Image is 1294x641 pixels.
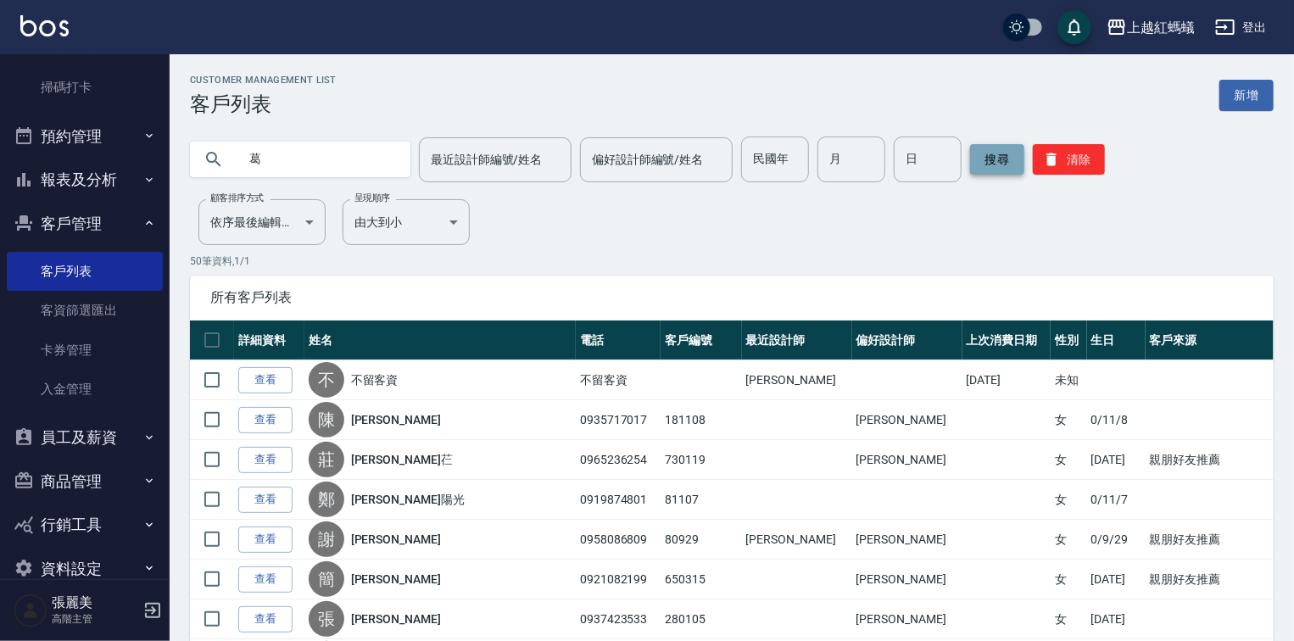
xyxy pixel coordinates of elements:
[7,503,163,547] button: 行銷工具
[7,114,163,159] button: 預約管理
[238,606,293,633] a: 查看
[1087,560,1146,599] td: [DATE]
[852,599,962,639] td: [PERSON_NAME]
[1087,520,1146,560] td: 0/9/29
[190,75,337,86] h2: Customer Management List
[1146,320,1274,360] th: 客戶來源
[1033,144,1105,175] button: 清除
[7,460,163,504] button: 商品管理
[309,601,344,637] div: 張
[576,480,661,520] td: 0919874801
[351,610,441,627] a: [PERSON_NAME]
[198,199,326,245] div: 依序最後編輯時間
[1051,599,1086,639] td: 女
[309,442,344,477] div: 莊
[309,482,344,517] div: 鄭
[661,400,742,440] td: 181108
[351,411,441,428] a: [PERSON_NAME]
[576,360,661,400] td: 不留客資
[1146,520,1274,560] td: 親朋好友推薦
[1087,440,1146,480] td: [DATE]
[852,440,962,480] td: [PERSON_NAME]
[1057,10,1091,44] button: save
[1051,560,1086,599] td: 女
[742,360,852,400] td: [PERSON_NAME]
[7,68,163,107] a: 掃碼打卡
[852,560,962,599] td: [PERSON_NAME]
[576,560,661,599] td: 0921082199
[304,320,576,360] th: 姓名
[1087,599,1146,639] td: [DATE]
[1051,320,1086,360] th: 性別
[14,594,47,627] img: Person
[1051,520,1086,560] td: 女
[234,320,304,360] th: 詳細資料
[7,415,163,460] button: 員工及薪資
[576,520,661,560] td: 0958086809
[7,331,163,370] a: 卡券管理
[343,199,470,245] div: 由大到小
[238,447,293,473] a: 查看
[576,400,661,440] td: 0935717017
[661,599,742,639] td: 280105
[354,192,390,204] label: 呈現順序
[1087,400,1146,440] td: 0/11/8
[238,487,293,513] a: 查看
[1051,360,1086,400] td: 未知
[576,320,661,360] th: 電話
[351,371,399,388] a: 不留客資
[351,571,441,588] a: [PERSON_NAME]
[1219,80,1274,111] a: 新增
[1051,480,1086,520] td: 女
[1051,400,1086,440] td: 女
[7,252,163,291] a: 客戶列表
[742,320,852,360] th: 最近設計師
[7,202,163,246] button: 客戶管理
[52,611,138,627] p: 高階主管
[1100,10,1202,45] button: 上越紅螞蟻
[238,407,293,433] a: 查看
[962,360,1051,400] td: [DATE]
[7,370,163,409] a: 入金管理
[237,137,397,182] input: 搜尋關鍵字
[852,320,962,360] th: 偏好設計師
[1051,440,1086,480] td: 女
[576,599,661,639] td: 0937423533
[962,320,1051,360] th: 上次消費日期
[1087,320,1146,360] th: 生日
[309,561,344,597] div: 簡
[1208,12,1274,43] button: 登出
[1127,17,1195,38] div: 上越紅螞蟻
[852,520,962,560] td: [PERSON_NAME]
[309,362,344,398] div: 不
[190,254,1274,269] p: 50 筆資料, 1 / 1
[742,520,852,560] td: [PERSON_NAME]
[1087,480,1146,520] td: 0/11/7
[238,566,293,593] a: 查看
[852,400,962,440] td: [PERSON_NAME]
[1146,440,1274,480] td: 親朋好友推薦
[309,521,344,557] div: 謝
[238,527,293,553] a: 查看
[351,491,465,508] a: [PERSON_NAME]陽光
[190,92,337,116] h3: 客戶列表
[351,451,453,468] a: [PERSON_NAME]芢
[238,367,293,393] a: 查看
[7,158,163,202] button: 報表及分析
[309,402,344,438] div: 陳
[1146,560,1274,599] td: 親朋好友推薦
[7,547,163,591] button: 資料設定
[970,144,1024,175] button: 搜尋
[661,520,742,560] td: 80929
[661,560,742,599] td: 650315
[7,291,163,330] a: 客資篩選匯出
[661,320,742,360] th: 客戶編號
[576,440,661,480] td: 0965236254
[20,15,69,36] img: Logo
[210,192,264,204] label: 顧客排序方式
[661,440,742,480] td: 730119
[210,289,1253,306] span: 所有客戶列表
[661,480,742,520] td: 81107
[351,531,441,548] a: [PERSON_NAME]
[52,594,138,611] h5: 張麗美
